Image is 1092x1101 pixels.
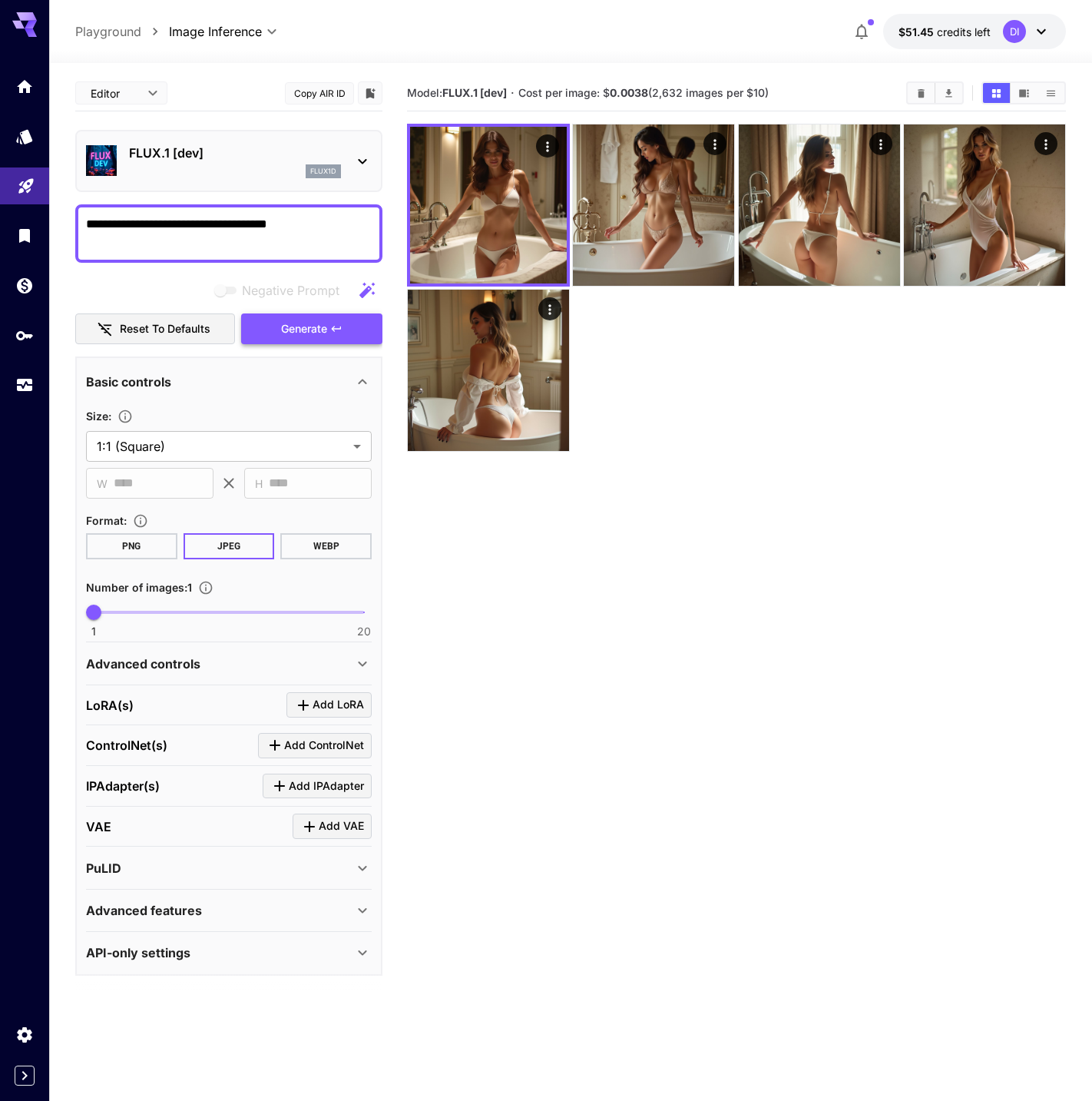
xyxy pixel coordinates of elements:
[86,901,202,920] p: Advanced features
[86,373,171,391] p: Basic controls
[15,1066,35,1086] button: Expand sidebar
[263,774,372,799] button: Click to add IPAdapter
[518,86,769,99] span: Cost per image: $ (2,632 images per $10)
[86,859,121,877] p: PuLID
[739,124,900,286] img: 9k=
[86,736,167,754] p: ControlNet(s)
[15,127,34,146] div: Models
[86,943,190,962] p: API-only settings
[184,533,275,559] button: JPEG
[75,22,169,41] nav: breadcrumb
[937,25,991,38] span: credits left
[192,580,220,595] button: Specify how many images to generate in a single request. Each image generation will be charged se...
[255,475,263,492] span: H
[211,280,352,300] span: Negative prompts are not compatible with the selected model.
[442,86,507,99] b: FLUX.1 [dev]
[15,376,34,395] div: Usage
[86,777,160,795] p: IPAdapter(s)
[242,281,339,300] span: Negative Prompt
[97,475,108,492] span: W
[280,533,372,559] button: WEBP
[86,410,111,423] span: Size :
[86,645,372,682] div: Advanced controls
[410,127,567,284] img: 2Q==
[241,313,382,345] button: Generate
[610,86,648,99] b: 0.0038
[898,24,991,40] div: $51.45346
[86,581,192,594] span: Number of images : 1
[319,817,364,836] span: Add VAE
[281,320,327,339] span: Generate
[86,850,372,887] div: PuLID
[904,124,1065,286] img: Z
[408,290,569,451] img: 2Q==
[357,624,371,639] span: 20
[538,297,561,320] div: Actions
[285,82,354,104] button: Copy AIR ID
[363,84,377,102] button: Add to library
[935,83,962,103] button: Download All
[906,81,964,104] div: Clear ImagesDownload All
[1034,132,1057,155] div: Actions
[91,85,138,101] span: Editor
[86,696,134,715] p: LoRA(s)
[310,166,336,177] p: flux1d
[86,655,200,673] p: Advanced controls
[15,276,34,295] div: Wallet
[313,695,364,715] span: Add LoRA
[111,409,139,424] button: Adjust the dimensions of the generated image by specifying its width and height in pixels, or sel...
[981,81,1066,104] div: Show images in grid viewShow images in video viewShow images in list view
[289,777,364,796] span: Add IPAdapter
[86,934,372,971] div: API-only settings
[75,313,235,345] button: Reset to defaults
[15,1025,34,1044] div: Settings
[511,84,515,102] p: ·
[1037,83,1064,103] button: Show images in list view
[1003,20,1026,43] div: DI
[908,83,935,103] button: Clear Images
[536,134,559,158] div: Actions
[869,132,892,155] div: Actions
[91,624,96,639] span: 1
[97,437,347,456] span: 1:1 (Square)
[86,817,111,836] p: VAE
[407,86,507,99] span: Model:
[573,124,734,286] img: Z
[17,171,35,191] div: Playground
[86,533,177,559] button: PNG
[983,83,1010,103] button: Show images in grid view
[86,138,372,184] div: FLUX.1 [dev]flux1d
[15,326,34,345] div: API Keys
[127,513,154,529] button: Choose the file format for the output image.
[1011,83,1037,103] button: Show images in video view
[129,144,341,162] p: FLUX.1 [dev]
[258,733,372,758] button: Click to add ControlNet
[898,25,937,38] span: $51.45
[75,22,141,41] a: Playground
[86,363,372,400] div: Basic controls
[883,14,1066,49] button: $51.45346DI
[169,22,262,41] span: Image Inference
[284,736,364,755] span: Add ControlNet
[15,77,34,96] div: Home
[15,226,34,245] div: Library
[286,692,372,718] button: Click to add LoRA
[86,514,127,527] span: Format :
[293,814,372,839] button: Click to add VAE
[86,892,372,929] div: Advanced features
[703,132,726,155] div: Actions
